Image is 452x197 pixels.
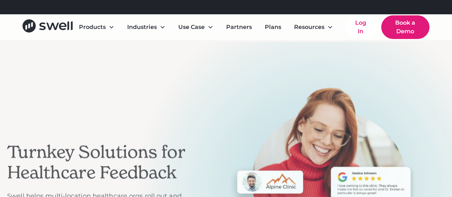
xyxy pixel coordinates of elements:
div: Products [73,20,120,34]
a: Plans [259,20,287,34]
a: Book a Demo [381,15,429,39]
div: Industries [121,20,171,34]
div: Use Case [173,20,219,34]
div: Use Case [178,23,205,31]
div: Products [79,23,106,31]
a: home [23,19,73,35]
h2: Turnkey Solutions for Healthcare Feedback [7,142,192,183]
a: Log In [346,16,376,39]
div: Industries [127,23,157,31]
div: Resources [294,23,324,31]
a: Partners [220,20,258,34]
div: Resources [288,20,339,34]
